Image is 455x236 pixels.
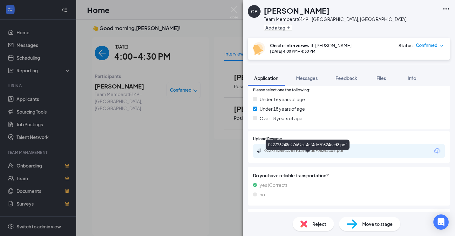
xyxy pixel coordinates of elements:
span: Please select one the following: [253,87,310,93]
span: Under 16 years of age [260,96,305,103]
div: CB [251,8,258,15]
a: Paperclip022726248c27669a14ef4de70824acd8.pdf [257,148,360,154]
span: Reject [312,220,326,227]
button: PlusAdd a tag [264,24,292,31]
svg: Paperclip [257,148,262,153]
div: 022726248c27669a14ef4de70824acd8.pdf [266,140,350,150]
span: no [260,191,265,198]
svg: Download [433,147,441,155]
div: Status : [398,42,414,49]
h1: [PERSON_NAME] [264,5,329,16]
span: Messages [296,75,318,81]
span: Files [377,75,386,81]
span: Confirmed [416,42,438,49]
div: Open Intercom Messenger [433,214,449,230]
span: Move to stage [362,220,393,227]
span: Under 18 years of age [260,105,305,112]
span: yes (Correct) [260,181,287,188]
span: Upload Resume [253,136,282,142]
span: Application [254,75,278,81]
span: down [439,44,444,48]
svg: Ellipses [442,5,450,13]
span: Feedback [336,75,357,81]
div: 022726248c27669a14ef4de70824acd8.pdf [264,148,353,153]
div: [DATE] 4:00 PM - 4:30 PM [270,49,351,54]
span: Info [408,75,416,81]
div: Team Member at 8149 - [GEOGRAPHIC_DATA], [GEOGRAPHIC_DATA] [264,16,406,22]
div: with [PERSON_NAME] [270,42,351,49]
span: Over 18 years of age [260,115,302,122]
span: Do you have reliable transportation? [253,172,445,179]
b: Onsite Interview [270,43,306,48]
svg: Plus [287,26,290,29]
